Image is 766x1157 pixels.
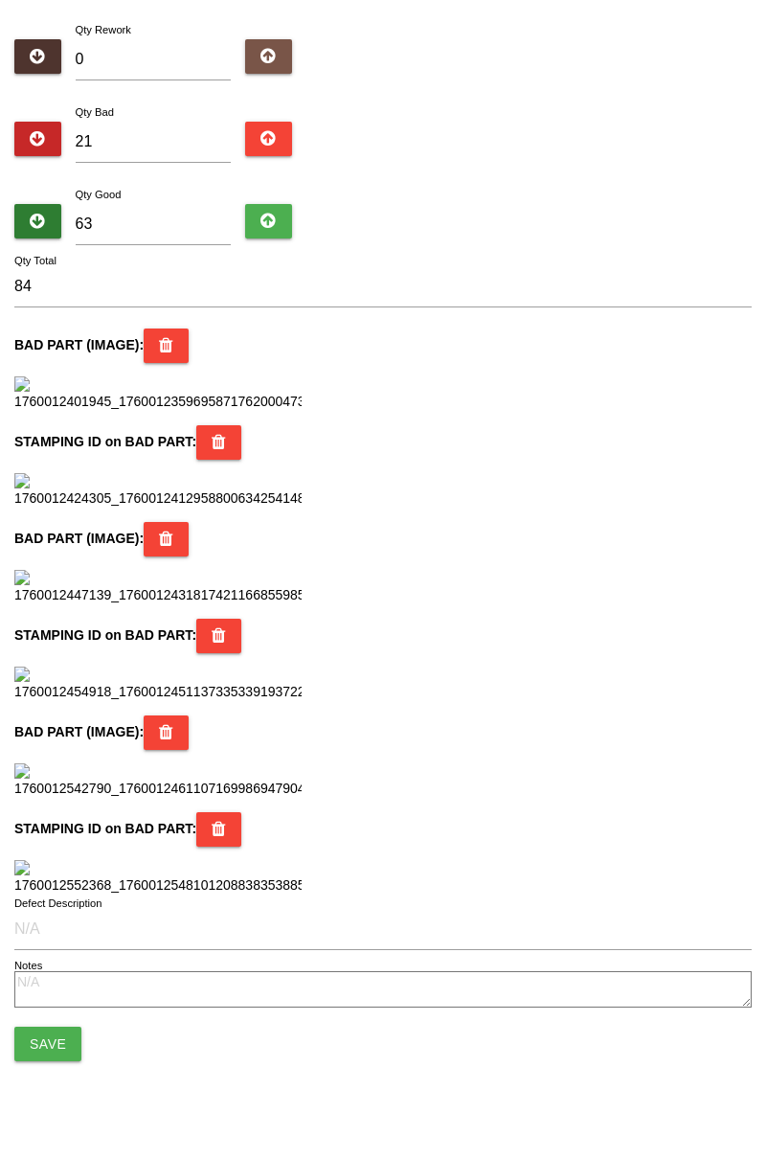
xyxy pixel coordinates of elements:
[14,958,42,974] label: Notes
[76,189,122,200] label: Qty Good
[14,473,302,509] img: 1760012424305_17600124129588006342541482354400.jpg
[76,24,131,35] label: Qty Rework
[14,821,196,836] b: STAMPING ID on BAD PART :
[14,376,302,412] img: 1760012401945_17600123596958717620004732491439.jpg
[14,763,302,799] img: 1760012542790_17600124611071699869479048310732.jpg
[14,531,144,546] b: BAD PART (IMAGE) :
[14,434,196,449] b: STAMPING ID on BAD PART :
[14,1027,81,1061] button: Save
[14,253,56,269] label: Qty Total
[14,860,302,896] img: 1760012552368_17600125481012088383538851331807.jpg
[14,896,102,912] label: Defect Description
[14,337,144,352] b: BAD PART (IMAGE) :
[14,570,302,605] img: 1760012447139_17600124318174211668559851637755.jpg
[14,627,196,643] b: STAMPING ID on BAD PART :
[14,909,752,950] input: N/A
[14,667,302,702] img: 1760012454918_17600124511373353391937226784521.jpg
[76,106,114,118] label: Qty Bad
[14,724,144,739] b: BAD PART (IMAGE) :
